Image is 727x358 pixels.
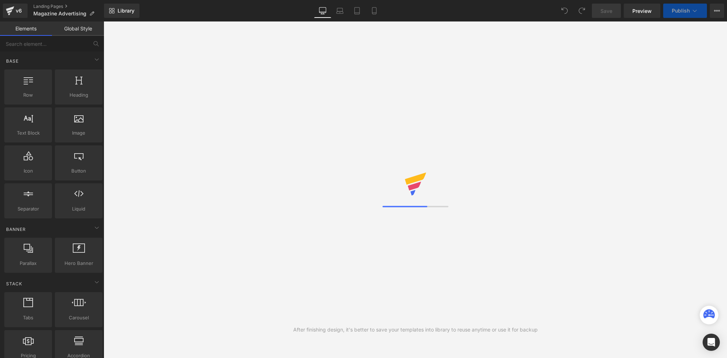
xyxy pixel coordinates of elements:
[6,91,50,99] span: Row
[348,4,366,18] a: Tablet
[57,205,100,213] span: Liquid
[57,167,100,175] span: Button
[632,7,652,15] span: Preview
[663,4,707,18] button: Publish
[331,4,348,18] a: Laptop
[6,129,50,137] span: Text Block
[6,167,50,175] span: Icon
[57,260,100,267] span: Hero Banner
[57,91,100,99] span: Heading
[3,4,28,18] a: v6
[710,4,724,18] button: More
[575,4,589,18] button: Redo
[118,8,134,14] span: Library
[57,129,100,137] span: Image
[366,4,383,18] a: Mobile
[600,7,612,15] span: Save
[672,8,690,14] span: Publish
[703,334,720,351] div: Open Intercom Messenger
[57,314,100,321] span: Carousel
[6,314,50,321] span: Tabs
[6,205,50,213] span: Separator
[33,11,86,16] span: Magazine Advertising
[52,21,104,36] a: Global Style
[6,260,50,267] span: Parallax
[33,4,104,9] a: Landing Pages
[314,4,331,18] a: Desktop
[5,226,27,233] span: Banner
[5,280,23,287] span: Stack
[14,6,23,15] div: v6
[557,4,572,18] button: Undo
[293,326,538,334] div: After finishing design, it's better to save your templates into library to reuse anytime or use i...
[104,4,139,18] a: New Library
[5,58,19,64] span: Base
[624,4,660,18] a: Preview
